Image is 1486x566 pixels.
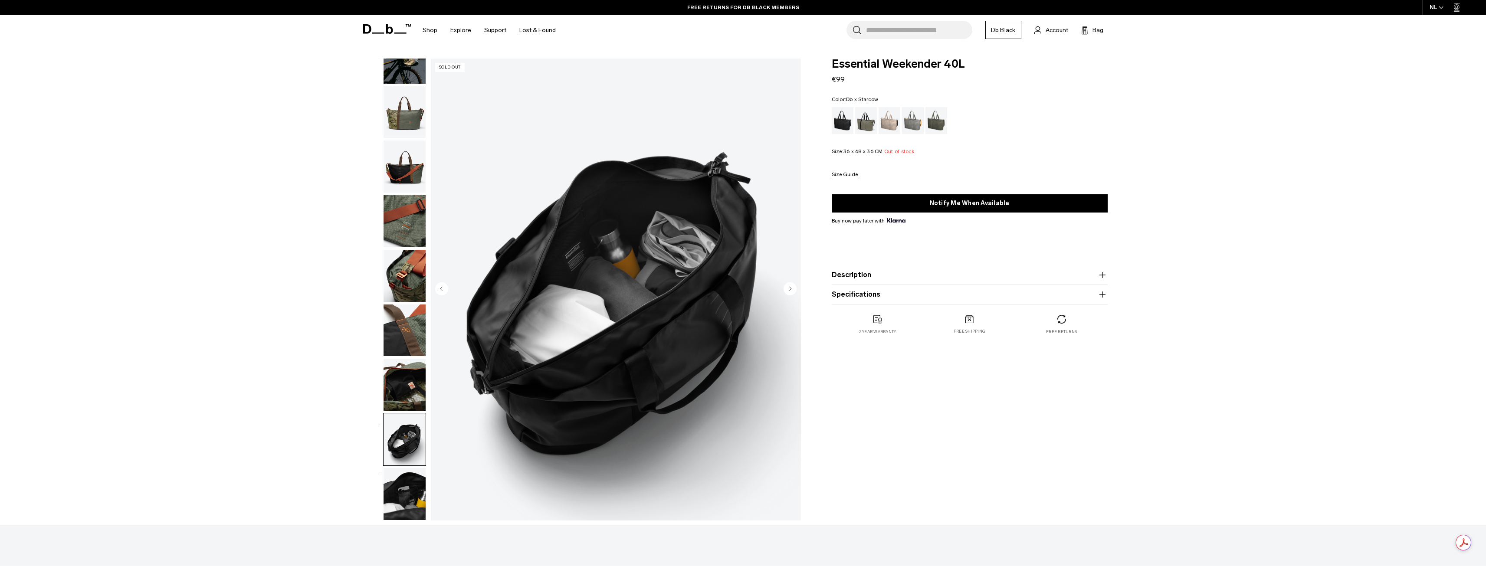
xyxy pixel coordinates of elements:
[887,218,905,222] img: {"height" => 20, "alt" => "Klarna"}
[435,282,448,297] button: Previous slide
[832,149,914,154] legend: Size:
[832,107,853,134] a: Black Out
[985,21,1021,39] a: Db Black
[383,358,426,411] button: Essential Weekender 40L Db x Starcow
[784,282,797,297] button: Next slide
[846,96,878,102] span: Db x Starcow
[384,250,426,302] img: Essential Weekender 40L Db x Starcow
[884,148,914,154] span: Out of stock
[879,107,900,134] a: Fogbow Beige
[1092,26,1103,35] span: Bag
[384,195,426,247] img: Essential Weekender 40L Db x Starcow
[384,413,426,465] img: Essential Weekender 40L Db x Starcow
[431,59,801,520] li: 9 / 10
[843,148,883,154] span: 36 x 68 x 36 CM
[423,15,437,46] a: Shop
[902,107,924,134] a: Sand Grey
[832,59,1108,70] span: Essential Weekender 40L
[384,141,426,193] img: Essential Weekender 40L Db x Starcow
[832,270,1108,280] button: Description
[1034,25,1068,35] a: Account
[1046,329,1077,335] p: Free returns
[416,15,562,46] nav: Main Navigation
[954,328,985,334] p: Free shipping
[484,15,506,46] a: Support
[450,15,471,46] a: Explore
[384,304,426,357] img: Essential Weekender 40L Db x Starcow
[1081,25,1103,35] button: Bag
[1046,26,1068,35] span: Account
[384,86,426,138] img: Essential Weekender 40L Db x Starcow
[383,86,426,139] button: Essential Weekender 40L Db x Starcow
[384,359,426,411] img: Essential Weekender 40L Db x Starcow
[383,140,426,193] button: Essential Weekender 40L Db x Starcow
[383,249,426,302] button: Essential Weekender 40L Db x Starcow
[687,3,799,11] a: FREE RETURNS FOR DB BLACK MEMBERS
[832,217,905,225] span: Buy now pay later with
[435,63,465,72] p: Sold Out
[383,195,426,248] button: Essential Weekender 40L Db x Starcow
[384,468,426,520] img: Essential Weekender 40L Db x Starcow
[859,329,896,335] p: 2 year warranty
[832,97,879,102] legend: Color:
[925,107,947,134] a: Moss Green
[832,289,1108,300] button: Specifications
[832,172,858,178] button: Size Guide
[383,413,426,466] button: Essential Weekender 40L Db x Starcow
[855,107,877,134] a: Forest Green
[832,75,845,83] span: €99
[431,59,801,520] img: Essential Weekender 40L Db x Starcow
[383,304,426,357] button: Essential Weekender 40L Db x Starcow
[519,15,556,46] a: Lost & Found
[383,468,426,520] button: Essential Weekender 40L Db x Starcow
[832,194,1108,213] button: Notify Me When Available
